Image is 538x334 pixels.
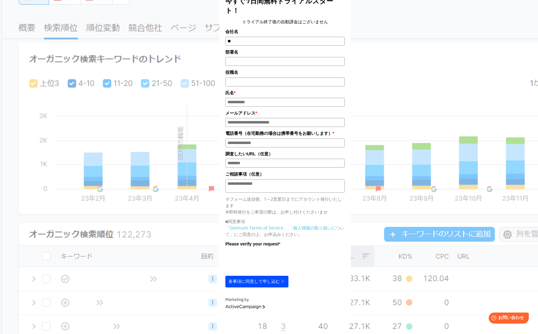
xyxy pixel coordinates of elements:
label: 会社名 [225,28,345,35]
label: 調査したいURL（任意） [225,150,345,157]
center: トライアル終了後の自動課金はございません [225,18,345,25]
p: ■同意事項 [225,218,345,225]
a: 「個人情報の取り扱いについて」 [225,225,344,237]
label: 氏名 [225,89,345,96]
label: 電話番号（在宅勤務の場合は携帯番号をお願いします） [225,130,345,137]
p: にご同意の上、お申込みください。 [225,225,345,237]
iframe: Help widget launcher [483,310,531,327]
iframe: reCAPTCHA [225,249,318,273]
p: ※フォーム送信後、1～2営業日までにアカウント発行いたします ※即時発行をご希望の際は、お申し付けくださいませ [225,196,345,215]
a: 「Semrush Terms of Service」 [225,225,288,231]
label: Please verify your request [225,241,345,247]
label: 部署名 [225,49,345,55]
button: 各事項に同意して申し込む ▷ [225,276,288,287]
label: ご相談事項（任意） [225,171,345,177]
label: メールアドレス [225,110,345,116]
div: Marketing by [225,297,345,303]
label: 役職名 [225,69,345,76]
